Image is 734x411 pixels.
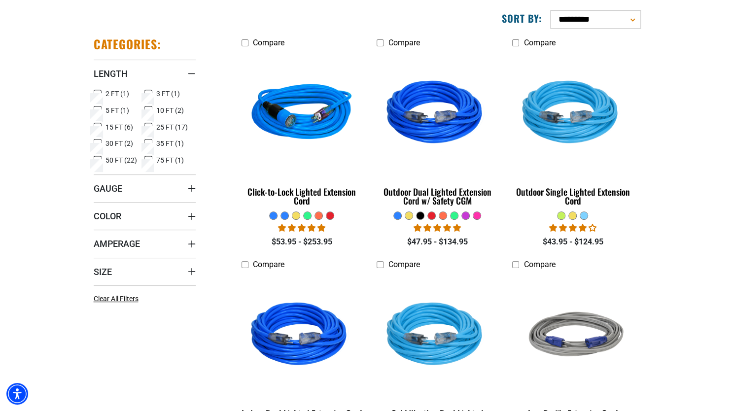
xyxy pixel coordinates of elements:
[375,57,499,171] img: Blue
[94,258,196,285] summary: Size
[502,12,542,25] label: Sort by:
[375,279,499,392] img: Light Blue
[94,238,140,249] span: Amperage
[377,236,497,248] div: $47.95 - $134.95
[240,57,364,171] img: blue
[156,107,184,114] span: 10 FT (2)
[94,202,196,230] summary: Color
[94,294,142,304] a: Clear All Filters
[94,266,112,277] span: Size
[549,223,596,233] span: 4.00 stars
[94,210,121,222] span: Color
[94,183,122,194] span: Gauge
[94,230,196,257] summary: Amperage
[156,157,184,164] span: 75 FT (1)
[94,36,162,52] h2: Categories:
[377,52,497,211] a: Blue Outdoor Dual Lighted Extension Cord w/ Safety CGM
[253,38,284,47] span: Compare
[512,236,633,248] div: $43.95 - $124.95
[6,383,28,405] div: Accessibility Menu
[242,187,362,205] div: Click-to-Lock Lighted Extension Cord
[253,260,284,269] span: Compare
[94,60,196,87] summary: Length
[512,52,633,211] a: Blue Outdoor Single Lighted Extension Cord
[511,57,635,171] img: Blue
[94,295,139,303] span: Clear All Filters
[105,124,133,131] span: 15 FT (6)
[105,157,137,164] span: 50 FT (22)
[240,279,364,392] img: blue
[512,187,633,205] div: Outdoor Single Lighted Extension Cord
[524,38,555,47] span: Compare
[242,236,362,248] div: $53.95 - $253.95
[94,68,128,79] span: Length
[278,223,325,233] span: 4.87 stars
[105,90,129,97] span: 2 FT (1)
[242,52,362,211] a: blue Click-to-Lock Lighted Extension Cord
[388,38,419,47] span: Compare
[105,140,133,147] span: 30 FT (2)
[524,260,555,269] span: Compare
[156,124,188,131] span: 25 FT (17)
[156,140,184,147] span: 35 FT (1)
[511,279,635,392] img: Grey & Blue
[94,174,196,202] summary: Gauge
[388,260,419,269] span: Compare
[156,90,180,97] span: 3 FT (1)
[105,107,129,114] span: 5 FT (1)
[377,187,497,205] div: Outdoor Dual Lighted Extension Cord w/ Safety CGM
[414,223,461,233] span: 4.81 stars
